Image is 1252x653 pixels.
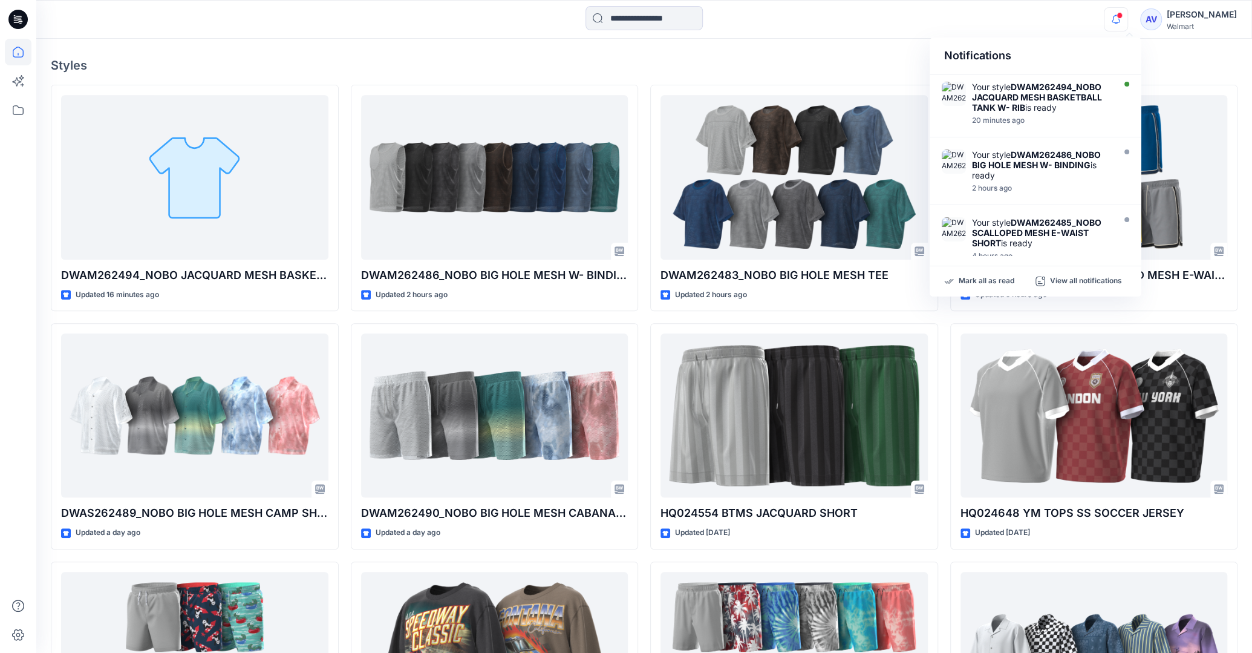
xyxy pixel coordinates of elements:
a: HQ024554 BTMS JACQUARD SHORT [660,333,928,497]
p: HQ024648 YM TOPS SS SOCCER JERSEY [960,505,1228,522]
p: Mark all as read [959,276,1014,287]
p: Updated [DATE] [675,527,730,539]
a: DWAM262483_NOBO BIG HOLE MESH TEE [660,95,928,259]
p: Updated 16 minutes ago [76,289,159,301]
p: View all notifications [1050,276,1122,287]
div: Your style is ready [972,82,1111,113]
p: Updated a day ago [376,527,440,539]
div: AV [1140,8,1162,30]
div: Notifications [930,38,1141,74]
img: DWAM262494_NOBO JACQUARD MESH BASKETBALL TANK W- RIB [942,82,966,106]
p: DWAM262483_NOBO BIG HOLE MESH TEE [660,267,928,284]
strong: DWAM262494_NOBO JACQUARD MESH BASKETBALL TANK W- RIB [972,82,1102,113]
p: Updated a day ago [76,527,140,539]
h4: Styles [51,58,1237,73]
p: Updated 2 hours ago [376,289,448,301]
img: DWAM262486_NOBO BIG HOLE MESH W- BINDING [942,149,966,174]
strong: DWAM262485_NOBO SCALLOPED MESH E-WAIST SHORT [972,217,1101,248]
div: [PERSON_NAME] [1167,7,1237,22]
div: Your style is ready [972,149,1111,180]
p: DWAS262489_NOBO BIG HOLE MESH CAMP SHIRT [61,505,328,522]
p: HQ024554 BTMS JACQUARD SHORT [660,505,928,522]
a: DWAM262490_NOBO BIG HOLE MESH CABANA SHORT [361,333,628,497]
p: DWAM262490_NOBO BIG HOLE MESH CABANA SHORT [361,505,628,522]
p: Updated [DATE] [975,527,1030,539]
a: HQ024648 YM TOPS SS SOCCER JERSEY [960,333,1228,497]
p: DWAM262494_NOBO JACQUARD MESH BASKETBALL TANK W- RIB [61,267,328,284]
img: DWAM262485_NOBO SCALLOPED MESH E-WAIST SHORT [942,217,966,241]
p: Updated 2 hours ago [675,289,747,301]
p: DWAM262486_NOBO BIG HOLE MESH W- BINDING [361,267,628,284]
div: Your style is ready [972,217,1111,248]
div: Wednesday, August 13, 2025 19:24 [972,252,1111,260]
div: Wednesday, August 13, 2025 21:58 [972,184,1111,192]
a: DWAM262486_NOBO BIG HOLE MESH W- BINDING [361,95,628,259]
a: DWAM262494_NOBO JACQUARD MESH BASKETBALL TANK W- RIB [61,95,328,259]
strong: DWAM262486_NOBO BIG HOLE MESH W- BINDING [972,149,1101,170]
div: Wednesday, August 13, 2025 23:33 [972,116,1111,125]
a: DWAS262489_NOBO BIG HOLE MESH CAMP SHIRT [61,333,328,497]
div: Walmart [1167,22,1237,31]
